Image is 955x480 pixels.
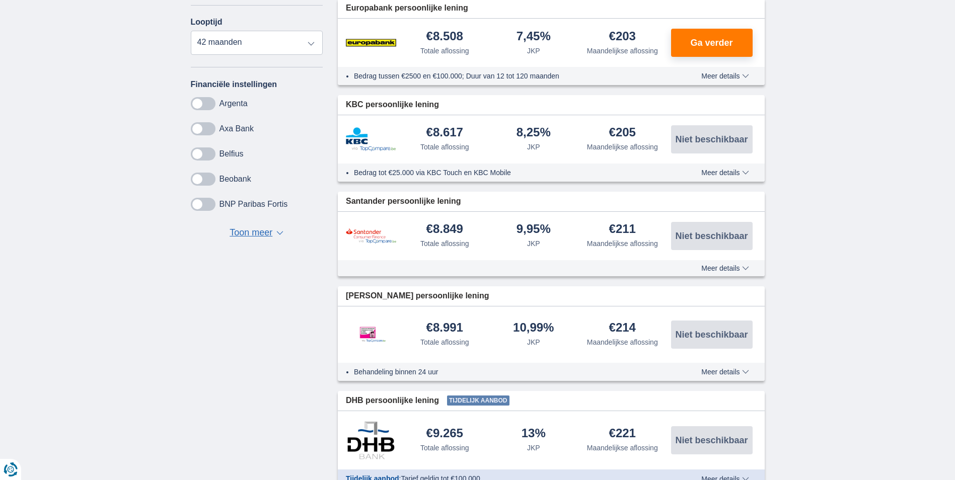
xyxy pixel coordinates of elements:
div: Maandelijkse aflossing [587,337,658,347]
div: €214 [609,322,636,335]
li: Bedrag tot €25.000 via KBC Touch en KBC Mobile [354,168,665,178]
span: Niet beschikbaar [675,330,748,339]
button: Niet beschikbaar [671,426,753,454]
div: Totale aflossing [420,443,469,453]
div: 7,45% [517,30,551,44]
div: Maandelijkse aflossing [587,238,658,249]
button: Meer details [694,368,756,376]
span: [PERSON_NAME] persoonlijke lening [346,290,489,302]
li: Behandeling binnen 24 uur [354,367,665,377]
button: Niet beschikbaar [671,321,753,349]
button: Meer details [694,72,756,80]
div: Totale aflossing [420,337,469,347]
button: Ga verder [671,29,753,57]
div: Totale aflossing [420,238,469,249]
div: €8.991 [426,322,463,335]
li: Bedrag tussen €2500 en €100.000; Duur van 12 tot 120 maanden [354,71,665,81]
button: Meer details [694,264,756,272]
div: €8.849 [426,223,463,236]
span: Meer details [701,265,749,272]
div: €8.617 [426,126,463,140]
img: product.pl.alt KBC [346,127,396,151]
button: Meer details [694,169,756,177]
span: ▼ [276,231,283,235]
div: €221 [609,427,636,441]
div: Maandelijkse aflossing [587,443,658,453]
div: Totale aflossing [420,142,469,152]
img: product.pl.alt Leemans Kredieten [346,316,396,353]
div: 8,25% [517,126,551,140]
div: €205 [609,126,636,140]
label: Looptijd [191,18,223,27]
span: Tijdelijk aanbod [447,395,509,406]
div: €203 [609,30,636,44]
label: Financiële instellingen [191,80,277,89]
div: 10,99% [513,322,554,335]
button: Toon meer ▼ [227,226,286,240]
label: BNP Paribas Fortis [219,200,288,209]
label: Beobank [219,175,251,184]
div: 9,95% [517,223,551,236]
span: DHB persoonlijke lening [346,395,439,407]
button: Niet beschikbaar [671,125,753,153]
div: JKP [527,46,540,56]
img: product.pl.alt Santander [346,228,396,244]
div: €8.508 [426,30,463,44]
div: Maandelijkse aflossing [587,46,658,56]
label: Belfius [219,149,244,158]
span: Ga verder [690,38,732,47]
label: Axa Bank [219,124,254,133]
span: Europabank persoonlijke lening [346,3,468,14]
div: 13% [522,427,546,441]
span: Santander persoonlijke lening [346,196,461,207]
div: JKP [527,443,540,453]
div: €211 [609,223,636,236]
label: Argenta [219,99,248,108]
span: Meer details [701,368,749,375]
span: Niet beschikbaar [675,436,748,445]
div: JKP [527,142,540,152]
span: Meer details [701,72,749,79]
div: JKP [527,337,540,347]
div: €9.265 [426,427,463,441]
div: Totale aflossing [420,46,469,56]
span: KBC persoonlijke lening [346,99,439,111]
span: Meer details [701,169,749,176]
span: Toon meer [230,226,272,239]
span: Niet beschikbaar [675,231,748,241]
div: Maandelijkse aflossing [587,142,658,152]
img: product.pl.alt Europabank [346,30,396,55]
span: Niet beschikbaar [675,135,748,144]
img: product.pl.alt DHB Bank [346,421,396,459]
div: JKP [527,238,540,249]
button: Niet beschikbaar [671,222,753,250]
